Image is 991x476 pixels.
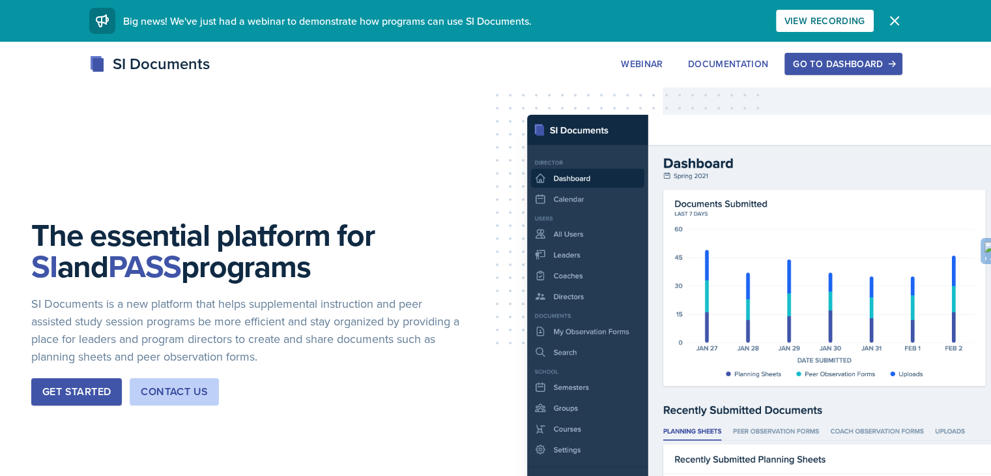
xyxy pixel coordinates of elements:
[141,384,208,400] div: Contact Us
[89,52,210,76] div: SI Documents
[776,10,874,32] button: View Recording
[621,59,663,69] div: Webinar
[784,16,865,26] div: View Recording
[123,14,532,28] span: Big news! We've just had a webinar to demonstrate how programs can use SI Documents.
[688,59,769,69] div: Documentation
[680,53,777,75] button: Documentation
[793,59,893,69] div: Go to Dashboard
[130,378,219,406] button: Contact Us
[784,53,902,75] button: Go to Dashboard
[31,378,122,406] button: Get Started
[612,53,671,75] button: Webinar
[42,384,111,400] div: Get Started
